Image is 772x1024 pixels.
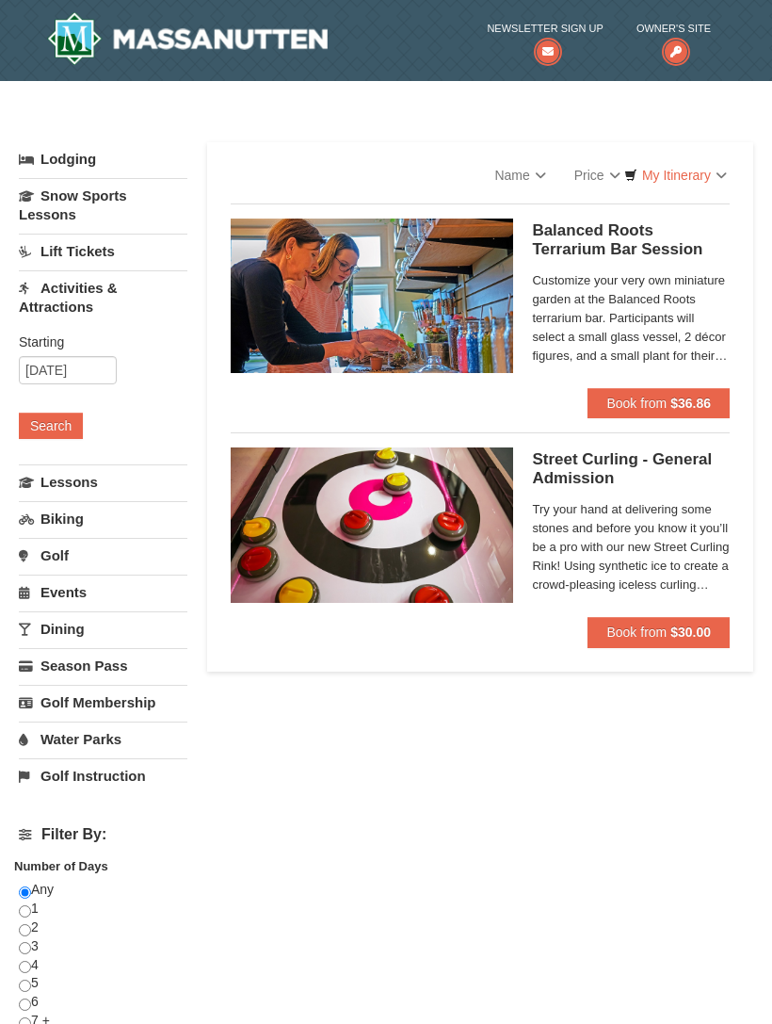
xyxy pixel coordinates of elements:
a: Golf Instruction [19,758,187,793]
a: Lift Tickets [19,234,187,268]
strong: Number of Days [14,859,108,873]
button: Book from $36.86 [587,388,730,418]
a: Events [19,575,187,610]
strong: $36.86 [670,396,711,411]
a: Lessons [19,464,187,499]
span: Book from [606,396,667,411]
span: Try your hand at delivering some stones and before you know it you’ll be a pro with our new Stree... [532,500,730,594]
a: Snow Sports Lessons [19,178,187,232]
span: Book from [606,625,667,640]
strong: $30.00 [670,625,711,640]
a: Owner's Site [636,19,711,57]
a: Golf Membership [19,685,187,720]
a: Massanutten Resort [47,12,328,65]
a: Activities & Attractions [19,270,187,324]
a: Biking [19,501,187,536]
label: Starting [19,333,173,351]
span: Newsletter Sign Up [487,19,603,38]
img: Massanutten Resort Logo [47,12,328,65]
img: 15390471-88-44377514.jpg [231,447,513,602]
a: Price [560,156,635,194]
span: Owner's Site [636,19,711,38]
button: Book from $30.00 [587,617,730,647]
button: Search [19,413,83,439]
a: Dining [19,611,187,646]
a: Water Parks [19,722,187,756]
a: Name [480,156,559,194]
h5: Balanced Roots Terrarium Bar Session [532,221,730,259]
h4: Filter By: [19,826,187,843]
h5: Street Curling - General Admission [532,450,730,488]
span: Customize your very own miniature garden at the Balanced Roots terrarium bar. Participants will s... [532,271,730,366]
a: Newsletter Sign Up [487,19,603,57]
a: Golf [19,538,187,573]
a: Season Pass [19,648,187,683]
a: My Itinerary [612,161,739,189]
a: Lodging [19,142,187,176]
img: 18871151-30-393e4332.jpg [231,219,513,373]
